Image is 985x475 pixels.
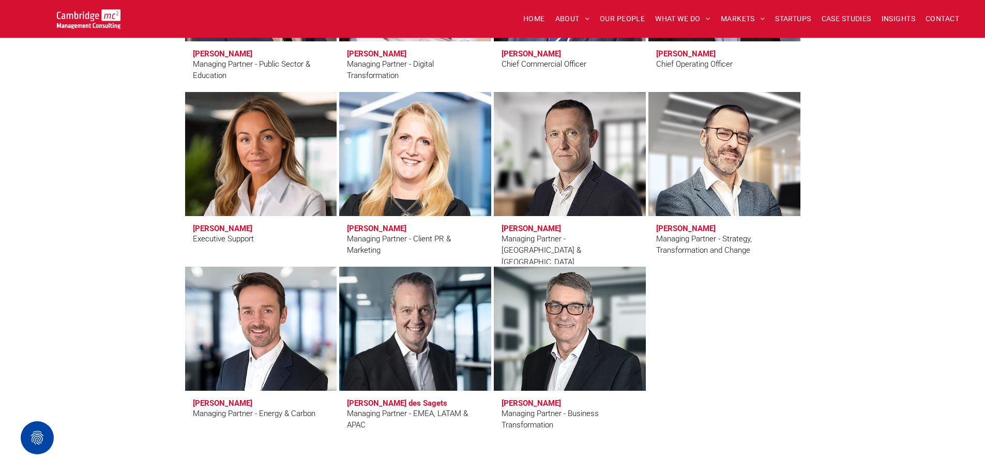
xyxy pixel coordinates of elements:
[876,11,920,27] a: INSIGHTS
[193,399,252,408] h3: [PERSON_NAME]
[656,224,716,233] h3: [PERSON_NAME]
[193,233,254,245] div: Executive Support
[193,58,329,82] div: Managing Partner - Public Sector & Education
[502,58,586,70] div: Chief Commercial Officer
[339,267,491,391] a: Charles Orsel Des Sagets | Managing Partner - EMEA
[57,11,120,22] a: Your Business Transformed | Cambridge Management Consulting
[185,92,337,216] a: Kate Hancock | Executive Support | Cambridge Management Consulting
[518,11,550,27] a: HOME
[57,9,120,29] img: Go to Homepage
[920,11,964,27] a: CONTACT
[347,399,447,408] h3: [PERSON_NAME] des Sagets
[550,11,595,27] a: ABOUT
[339,92,491,216] a: Faye Holland | Managing Partner - Client PR & Marketing
[502,408,638,431] div: Managing Partner - Business Transformation
[644,88,805,220] a: Mauro Mortali | Managing Partner - Strategy | Cambridge Management Consulting
[502,49,561,58] h3: [PERSON_NAME]
[595,11,650,27] a: OUR PEOPLE
[347,58,483,82] div: Managing Partner - Digital Transformation
[502,399,561,408] h3: [PERSON_NAME]
[716,11,770,27] a: MARKETS
[502,224,561,233] h3: [PERSON_NAME]
[770,11,816,27] a: STARTUPS
[656,58,733,70] div: Chief Operating Officer
[656,49,716,58] h3: [PERSON_NAME]
[193,49,252,58] h3: [PERSON_NAME]
[347,408,483,431] div: Managing Partner - EMEA, LATAM & APAC
[347,224,406,233] h3: [PERSON_NAME]
[193,224,252,233] h3: [PERSON_NAME]
[347,49,406,58] h3: [PERSON_NAME]
[656,233,793,256] div: Managing Partner - Strategy, Transformation and Change
[347,233,483,256] div: Managing Partner - Client PR & Marketing
[494,267,646,391] a: Jeff Owen | Managing Partner - Business Transformation
[816,11,876,27] a: CASE STUDIES
[650,11,716,27] a: WHAT WE DO
[185,267,337,391] a: Pete Nisbet | Managing Partner - Energy & Carbon
[494,92,646,216] a: Jason Jennings | Managing Partner - UK & Ireland
[193,408,315,420] div: Managing Partner - Energy & Carbon
[502,233,638,268] div: Managing Partner - [GEOGRAPHIC_DATA] & [GEOGRAPHIC_DATA]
